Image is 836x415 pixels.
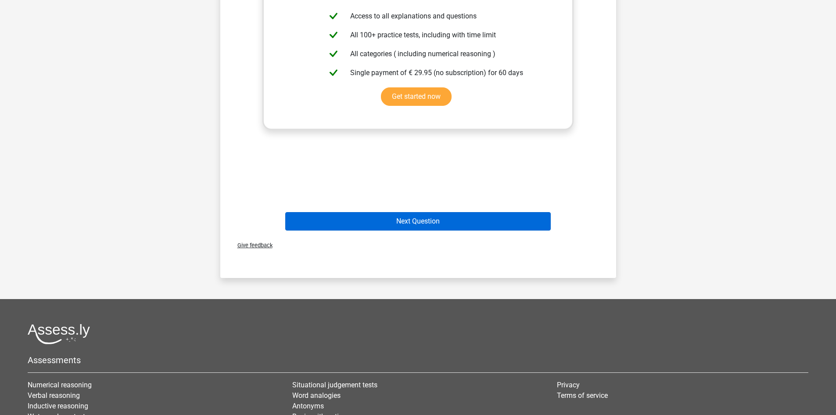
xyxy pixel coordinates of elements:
[28,391,80,400] a: Verbal reasoning
[28,355,808,365] h5: Assessments
[381,87,452,106] a: Get started now
[230,242,273,249] span: Give feedback
[285,212,551,231] button: Next Question
[557,381,580,389] a: Privacy
[292,381,377,389] a: Situational judgement tests
[28,381,92,389] a: Numerical reasoning
[557,391,608,400] a: Terms of service
[28,324,90,344] img: Assessly logo
[292,391,341,400] a: Word analogies
[28,402,88,410] a: Inductive reasoning
[292,402,324,410] a: Antonyms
